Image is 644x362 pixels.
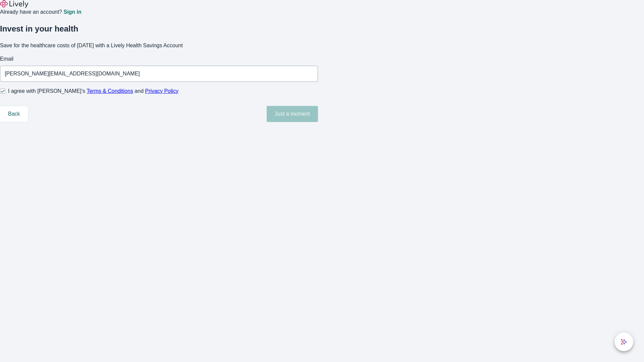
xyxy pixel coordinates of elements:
[145,88,179,94] a: Privacy Policy
[614,333,633,351] button: chat
[8,87,178,95] span: I agree with [PERSON_NAME]’s and
[87,88,133,94] a: Terms & Conditions
[621,339,627,345] svg: Lively AI Assistant
[63,9,81,15] a: Sign in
